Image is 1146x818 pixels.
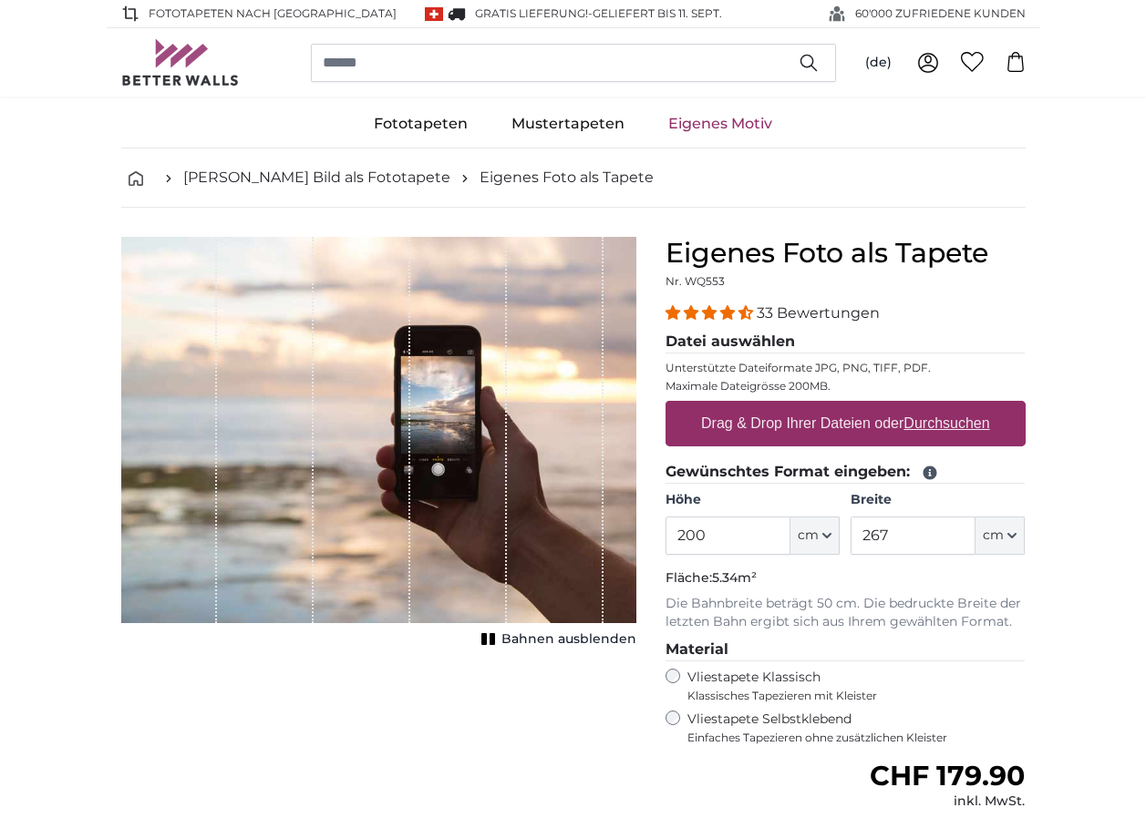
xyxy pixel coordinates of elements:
span: CHF 179.90 [870,759,1025,792]
a: Eigenes Foto als Tapete [480,167,654,189]
nav: breadcrumbs [121,148,1026,208]
p: Unterstützte Dateiformate JPG, PNG, TIFF, PDF. [666,361,1026,375]
a: Eigenes Motiv [646,100,794,148]
a: Mustertapeten [490,100,646,148]
img: Betterwalls [121,39,240,86]
div: inkl. MwSt. [870,792,1025,811]
span: 33 Bewertungen [757,304,880,322]
span: Fototapeten nach [GEOGRAPHIC_DATA] [149,5,397,22]
span: Einfaches Tapezieren ohne zusätzlichen Kleister [687,731,1026,745]
label: Breite [851,491,1025,509]
span: Geliefert bis 11. Sept. [593,6,722,20]
legend: Datei auswählen [666,331,1026,353]
img: Schweiz [425,7,443,21]
span: Bahnen ausblenden [501,630,636,649]
button: Bahnen ausblenden [476,627,636,652]
span: Nr. WQ553 [666,274,725,288]
label: Vliestapete Klassisch [687,669,1010,703]
a: [PERSON_NAME] Bild als Fototapete [183,167,450,189]
span: - [588,6,722,20]
button: (de) [851,46,906,79]
legend: Gewünschtes Format eingeben: [666,461,1026,484]
span: cm [798,527,819,545]
span: Klassisches Tapezieren mit Kleister [687,689,1010,703]
p: Maximale Dateigrösse 200MB. [666,379,1026,394]
span: cm [983,527,1004,545]
button: cm [976,516,1025,555]
legend: Material [666,639,1026,661]
h1: Eigenes Foto als Tapete [666,237,1026,270]
a: Fototapeten [352,100,490,148]
label: Vliestapete Selbstklebend [687,711,1026,745]
p: Die Bahnbreite beträgt 50 cm. Die bedruckte Breite der letzten Bahn ergibt sich aus Ihrem gewählt... [666,595,1026,631]
label: Höhe [666,491,840,509]
span: 4.33 stars [666,304,757,322]
span: 60'000 ZUFRIEDENE KUNDEN [855,5,1026,22]
button: cm [790,516,840,555]
p: Fläche: [666,569,1026,588]
span: GRATIS Lieferung! [475,6,588,20]
span: 5.34m² [712,569,757,586]
div: 1 of 1 [121,237,636,652]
